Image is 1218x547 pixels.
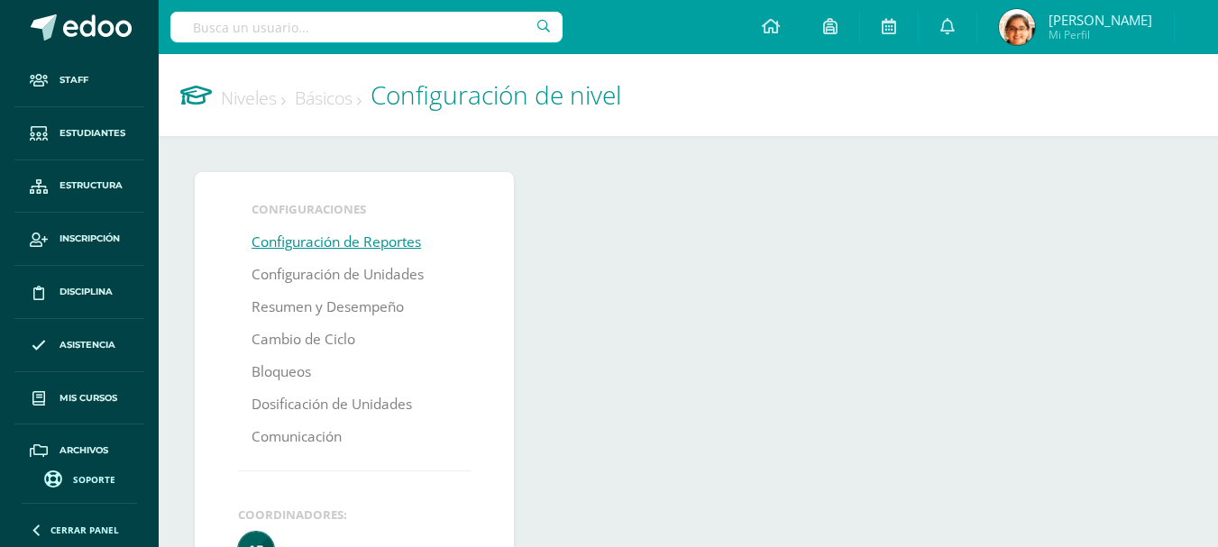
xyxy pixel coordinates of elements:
[295,86,362,110] a: Básicos
[60,285,113,299] span: Disciplina
[999,9,1035,45] img: 83dcd1ae463a5068b4a108754592b4a9.png
[14,160,144,214] a: Estructura
[60,126,125,141] span: Estudiantes
[170,12,563,42] input: Busca un usuario...
[60,73,88,87] span: Staff
[371,77,621,112] span: Configuración de nivel
[14,372,144,425] a: Mis cursos
[22,466,137,490] a: Soporte
[14,319,144,372] a: Asistencia
[252,324,355,356] a: Cambio de Ciclo
[50,524,119,536] span: Cerrar panel
[252,259,424,291] a: Configuración de Unidades
[60,178,123,193] span: Estructura
[1049,27,1152,42] span: Mi Perfil
[60,232,120,246] span: Inscripción
[252,388,412,421] a: Dosificación de Unidades
[221,86,286,110] a: Niveles
[252,291,404,324] a: Resumen y Desempeño
[14,213,144,266] a: Inscripción
[252,201,457,217] li: Configuraciones
[252,226,421,259] a: Configuración de Reportes
[14,424,144,478] a: Archivos
[14,266,144,319] a: Disciplina
[252,421,342,453] a: Comunicación
[238,506,471,523] div: Coordinadores:
[60,443,108,458] span: Archivos
[14,107,144,160] a: Estudiantes
[1049,11,1152,29] span: [PERSON_NAME]
[14,54,144,107] a: Staff
[252,356,311,388] a: Bloqueos
[73,473,115,486] span: Soporte
[60,338,115,352] span: Asistencia
[60,391,117,406] span: Mis cursos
